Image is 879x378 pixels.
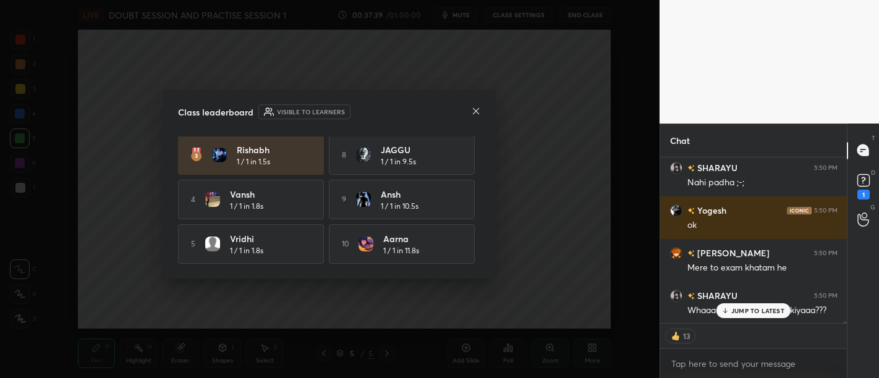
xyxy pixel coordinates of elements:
[381,143,457,156] h4: JAGGU
[660,157,847,324] div: grid
[383,245,419,256] h5: 1 / 1 in 11.8s
[230,245,263,256] h5: 1 / 1 in 1.8s
[682,331,692,341] div: 13
[356,148,371,162] img: 2db2cd3e45d8433b857ac2f47dbba474.jpg
[687,219,838,232] div: ok
[814,164,838,171] div: 5:50 PM
[687,304,838,317] div: Whaaa ansh tumne draw kiyaaa???
[212,148,227,162] img: 913d2485939b4bf68454734d69dff303.jpg
[814,292,838,299] div: 5:50 PM
[230,201,263,212] h5: 1 / 1 in 1.8s
[870,203,875,212] p: G
[695,246,770,259] h6: [PERSON_NAME]
[342,238,349,250] h5: 10
[277,107,345,117] h6: Visible to learners
[695,161,737,174] h6: SHARAYU
[381,188,457,201] h4: Ansh
[205,237,220,251] img: default.png
[857,190,870,199] div: 1
[731,307,784,314] p: JUMP TO LATEST
[687,293,695,300] img: no-rating-badge.077c3623.svg
[687,208,695,214] img: no-rating-badge.077c3623.svg
[669,330,682,342] img: thumbs_up.png
[695,289,737,302] h6: SHARAYU
[190,148,202,162] img: rank-3.169bc593.svg
[237,156,270,167] h5: 1 / 1 in 1.5s
[687,262,838,274] div: Mere to exam khatam he
[191,238,195,250] h5: 5
[230,232,307,245] h4: Vridhi
[237,143,313,156] h4: Rishabh
[670,246,682,259] img: 856a08c2c3b34993ab668924278d45e4.jpg
[687,250,695,257] img: no-rating-badge.077c3623.svg
[670,289,682,301] img: f1863600dc364ff29c93ee52cc27e4d1.jpg
[660,124,700,157] p: Chat
[383,232,460,245] h4: Aarna
[670,161,682,174] img: f1863600dc364ff29c93ee52cc27e4d1.jpg
[872,133,875,143] p: T
[787,206,812,214] img: iconic-dark.1390631f.png
[342,194,346,205] h5: 9
[342,149,346,161] h5: 8
[381,201,418,212] h5: 1 / 1 in 10.5s
[695,204,726,217] h6: Yogesh
[359,237,373,251] img: 812a84f9c9d449618d88930decd400d1.jpg
[871,168,875,177] p: D
[230,188,307,201] h4: Vansh
[814,206,838,214] div: 5:50 PM
[178,106,253,119] h4: Class leaderboard
[687,177,838,189] div: Nahi padha ;-;
[814,249,838,256] div: 5:50 PM
[205,192,220,207] img: ac57951a0799499d8fd19966482b33a2.jpg
[381,156,416,167] h5: 1 / 1 in 9.5s
[191,194,195,205] h5: 4
[356,192,371,207] img: cd323a1224df40d4825de5aea3945ee4.jpg
[670,204,682,216] img: 146dce0f3cf94fd997b2ca2f3804221d.jpg
[687,165,695,172] img: no-rating-badge.077c3623.svg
